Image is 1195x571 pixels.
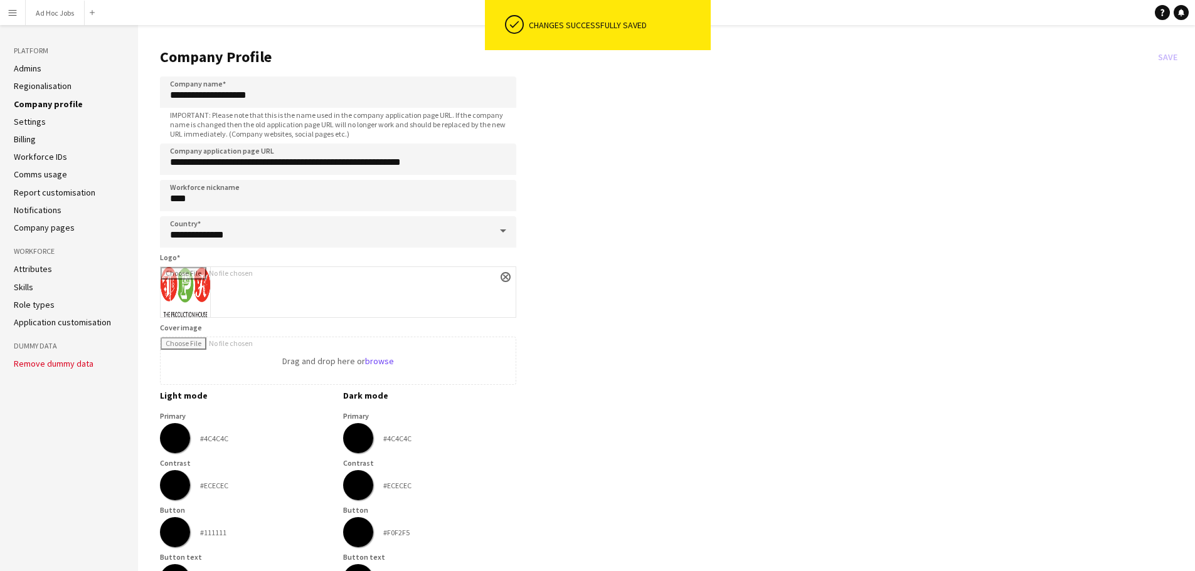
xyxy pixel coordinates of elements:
button: Ad Hoc Jobs [26,1,85,25]
div: #4C4C4C [200,434,228,443]
a: Regionalisation [14,80,72,92]
a: Settings [14,116,46,127]
h3: Workforce [14,246,124,257]
a: Notifications [14,204,61,216]
h1: Company Profile [160,48,1153,66]
a: Workforce IDs [14,151,67,162]
button: Remove dummy data [14,359,93,369]
a: Company profile [14,98,83,110]
div: #4C4C4C [383,434,412,443]
a: Company pages [14,222,75,233]
span: IMPORTANT: Please note that this is the name used in the company application page URL. If the com... [160,110,516,139]
a: Admins [14,63,41,74]
h3: Platform [14,45,124,56]
a: Attributes [14,263,52,275]
a: Role types [14,299,55,310]
a: Skills [14,281,33,293]
div: #ECECEC [383,481,412,490]
div: Changes successfully saved [529,19,706,31]
div: #ECECEC [200,481,228,490]
h3: Dummy Data [14,340,124,352]
a: Comms usage [14,169,67,180]
a: Report customisation [14,187,95,198]
div: #F0F2F5 [383,528,410,537]
a: Application customisation [14,317,111,328]
h3: Dark mode [343,390,516,401]
a: Billing [14,134,36,145]
h3: Light mode [160,390,333,401]
div: #111111 [200,528,226,537]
